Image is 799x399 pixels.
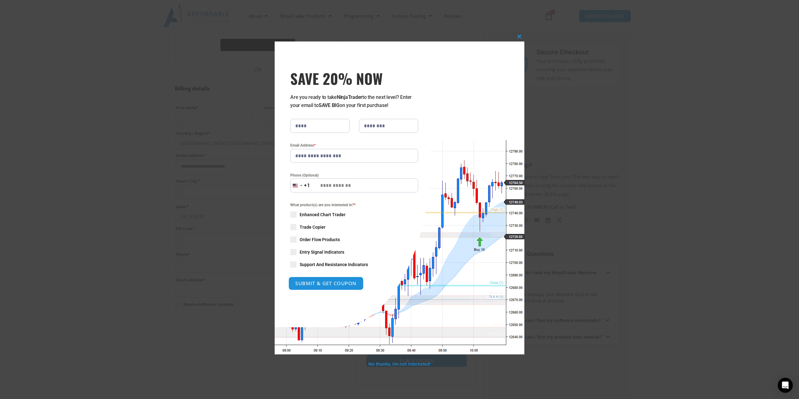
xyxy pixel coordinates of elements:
[300,224,326,230] span: Trade Copier
[300,212,346,218] span: Enhanced Chart Trader
[290,172,418,178] label: Phone (Optional)
[337,94,362,100] strong: NinjaTrader
[368,361,430,367] a: No thanks, I’m not interested!
[290,178,310,192] button: Selected country
[290,261,418,268] label: Support And Resistance Indicators
[304,182,310,190] div: +1
[290,142,418,148] label: Email Address
[290,249,418,255] label: Entry Signal Indicators
[778,378,793,393] div: Open Intercom Messenger
[290,93,418,109] p: Are you ready to take to the next level? Enter your email to on your first purchase!
[288,277,364,290] button: SUBMIT & GET COUPON
[290,236,418,243] label: Order Flow Products
[290,70,418,87] h3: SAVE 20% NOW
[290,224,418,230] label: Trade Copier
[290,202,418,208] span: What product(s) are you interested in?
[319,102,340,108] strong: SAVE BIG
[300,236,340,243] span: Order Flow Products
[300,249,344,255] span: Entry Signal Indicators
[290,212,418,218] label: Enhanced Chart Trader
[300,261,368,268] span: Support And Resistance Indicators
